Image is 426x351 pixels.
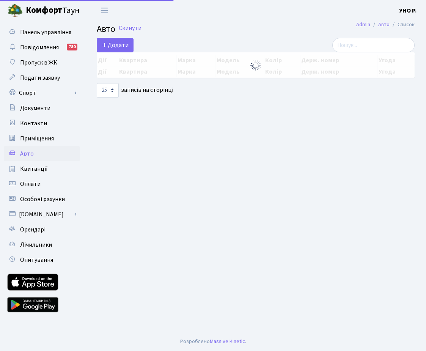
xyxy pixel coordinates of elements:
[390,20,415,29] li: Список
[4,85,80,101] a: Спорт
[4,55,80,70] a: Пропуск в ЖК
[20,195,65,203] span: Особові рахунки
[4,161,80,176] a: Квитанції
[250,59,262,71] img: Обробка...
[20,58,57,67] span: Пропуск в ЖК
[4,237,80,252] a: Лічильники
[4,176,80,192] a: Оплати
[345,17,426,33] nav: breadcrumb
[97,83,119,98] select: записів на сторінці
[4,116,80,131] a: Контакти
[332,38,415,52] input: Пошук...
[4,131,80,146] a: Приміщення
[20,28,71,36] span: Панель управління
[4,70,80,85] a: Подати заявку
[97,83,173,98] label: записів на сторінці
[102,41,129,49] span: Додати
[4,40,80,55] a: Повідомлення780
[356,20,370,28] a: Admin
[4,222,80,237] a: Орендарі
[20,165,48,173] span: Квитанції
[20,225,46,234] span: Орендарі
[20,104,50,112] span: Документи
[119,25,141,32] a: Скинути
[20,180,41,188] span: Оплати
[4,252,80,268] a: Опитування
[97,22,115,36] span: Авто
[4,207,80,222] a: [DOMAIN_NAME]
[4,192,80,207] a: Особові рахунки
[20,134,54,143] span: Приміщення
[95,4,114,17] button: Переключити навігацію
[399,6,417,15] a: УНО Р.
[20,74,60,82] span: Подати заявку
[4,101,80,116] a: Документи
[4,25,80,40] a: Панель управління
[180,337,246,346] div: Розроблено .
[20,241,52,249] span: Лічильники
[210,337,245,345] a: Massive Kinetic
[26,4,80,17] span: Таун
[97,38,134,52] a: Додати
[20,43,59,52] span: Повідомлення
[8,3,23,18] img: logo.png
[4,146,80,161] a: Авто
[378,20,390,28] a: Авто
[26,4,62,16] b: Комфорт
[20,256,53,264] span: Опитування
[20,150,34,158] span: Авто
[67,44,77,50] div: 780
[20,119,47,127] span: Контакти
